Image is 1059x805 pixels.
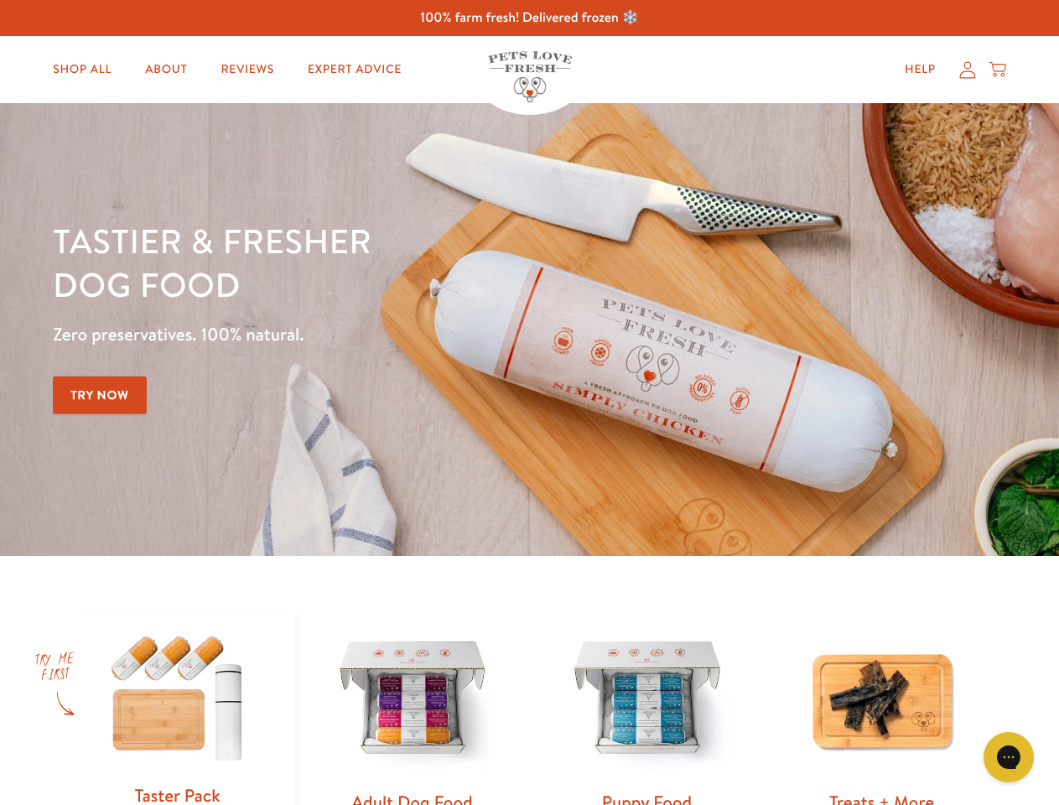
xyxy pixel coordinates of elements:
[53,319,688,350] p: Zero preservatives. 100% natural.
[132,53,200,86] a: About
[207,53,287,86] a: Reviews
[53,219,688,306] h1: Tastier & fresher dog food
[975,726,1042,788] iframe: Gorgias live chat messenger
[53,377,147,414] a: Try Now
[488,51,572,102] img: Pets Love Fresh
[294,53,415,86] a: Expert Advice
[891,53,949,86] a: Help
[39,53,125,86] a: Shop All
